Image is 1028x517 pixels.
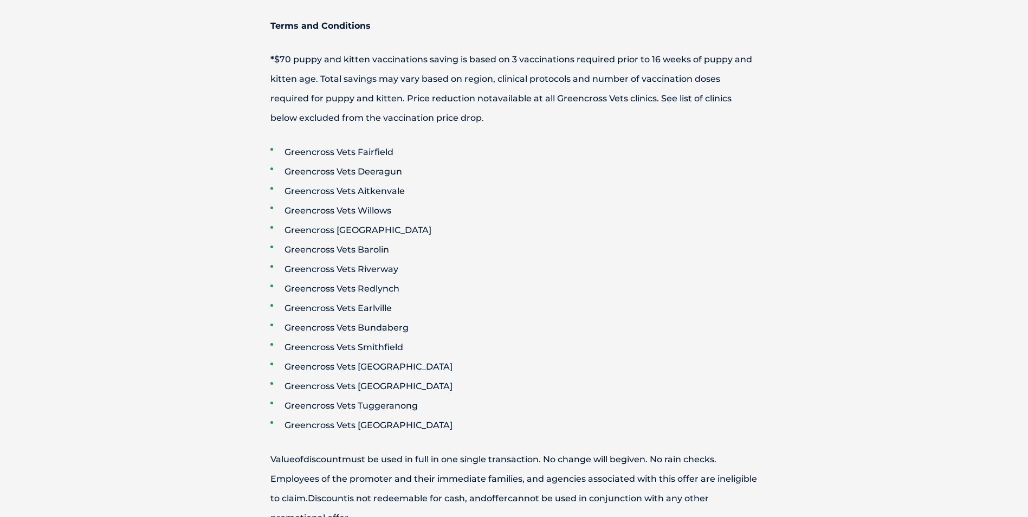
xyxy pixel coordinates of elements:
[270,454,295,464] span: Value
[270,338,796,357] li: Greencross Vets Smithfield
[270,93,732,123] span: available at all Greencross Vets clinics. See list of clinics below excluded from the vaccination...
[342,454,621,464] span: must be used in full in one single transaction. No change will be
[270,454,757,503] span: . No rain checks. Employees of the promoter and their immediate families, and agencies associated...
[295,454,303,464] span: of
[347,493,487,503] span: is not redeemable for cash, and
[270,21,371,31] strong: Terms and Conditions
[483,93,493,104] span: ot
[621,454,645,464] span: given
[270,318,796,338] li: Greencross Vets Bundaberg
[270,143,796,162] li: Greencross Vets Fairfield
[270,416,796,435] li: Greencross Vets [GEOGRAPHIC_DATA]
[270,182,796,201] li: Greencross Vets Aitkenvale
[308,493,347,503] span: Discount
[303,454,342,464] span: discount
[487,493,508,503] span: offer
[270,221,796,240] li: Greencross [GEOGRAPHIC_DATA]
[270,377,796,396] li: Greencross Vets [GEOGRAPHIC_DATA]
[270,54,752,104] span: $70 puppy and kitten vaccinations saving is based on 3 vaccinations required prior to 16 weeks of...
[270,357,796,377] li: Greencross Vets [GEOGRAPHIC_DATA]
[270,299,796,318] li: Greencross Vets Earlville
[270,201,796,221] li: Greencross Vets Willows
[270,162,796,182] li: Greencross Vets Deeragun
[270,396,796,416] li: Greencross Vets Tuggeranong
[270,260,796,279] li: Greencross Vets Riverway
[270,240,796,260] li: Greencross Vets Barolin
[270,279,796,299] li: Greencross Vets Redlynch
